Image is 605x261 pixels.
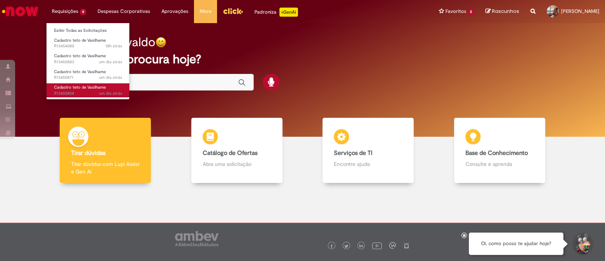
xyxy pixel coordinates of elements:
[171,118,303,183] a: Catálogo de Ofertas Abra uma solicitação
[46,23,130,100] ul: Requisições
[54,84,106,90] span: Cadastro teto de Vasilhame
[334,149,372,157] b: Serviços de TI
[465,149,528,157] b: Base de Conhecimento
[465,160,534,168] p: Consulte e aprenda
[161,8,188,15] span: Aprovações
[98,8,150,15] span: Despesas Corporativas
[445,8,466,15] span: Favoritos
[434,118,566,183] a: Base de Conhecimento Consulte e aprenda
[372,241,382,250] img: logo_footer_youtube.png
[59,53,546,66] h2: O que você procura hoje?
[47,36,130,50] a: Aberto R13454080 : Cadastro teto de Vasilhame
[344,244,348,248] img: logo_footer_twitter.png
[54,75,122,81] span: R13450871
[486,8,519,15] a: Rascunhos
[99,59,122,65] time: 27/08/2025 09:05:39
[469,233,563,255] div: Oi, como posso te ajudar hoje?
[389,242,396,249] img: logo_footer_workplace.png
[47,83,130,97] a: Aberto R13450858 : Cadastro teto de Vasilhame
[330,244,334,248] img: logo_footer_facebook.png
[223,5,243,17] img: click_logo_yellow_360x200.png
[47,52,130,66] a: Aberto R13450883 : Cadastro teto de Vasilhame
[54,91,122,97] span: R13450858
[80,9,86,15] span: 4
[175,231,219,246] img: logo_footer_ambev_rotulo_gray.png
[403,242,410,249] img: logo_footer_naosei.png
[99,75,122,80] time: 27/08/2025 09:02:02
[200,8,211,15] span: More
[99,75,122,80] span: um dia atrás
[99,59,122,65] span: um dia atrás
[359,244,363,248] img: logo_footer_linkedin.png
[54,53,106,59] span: Cadastro teto de Vasilhame
[279,8,298,17] p: +GenAi
[40,118,171,183] a: Tirar dúvidas Tirar dúvidas com Lupi Assist e Gen Ai
[334,160,402,168] p: Encontre ajuda
[302,118,434,183] a: Serviços de TI Encontre ajuda
[71,149,105,157] b: Tirar dúvidas
[54,59,122,65] span: R13450883
[1,4,40,19] img: ServiceNow
[254,8,298,17] div: Padroniza
[203,160,271,168] p: Abra uma solicitação
[155,37,166,48] img: happy-face.png
[99,91,122,96] span: um dia atrás
[203,149,258,157] b: Catálogo de Ofertas
[571,233,594,255] button: Iniciar Conversa de Suporte
[54,69,106,75] span: Cadastro teto de Vasilhame
[468,9,474,15] span: 2
[105,43,122,49] time: 27/08/2025 17:59:02
[47,68,130,82] a: Aberto R13450871 : Cadastro teto de Vasilhame
[71,160,140,175] p: Tirar dúvidas com Lupi Assist e Gen Ai
[52,8,78,15] span: Requisições
[47,27,130,35] a: Exibir Todas as Solicitações
[105,43,122,49] span: 18h atrás
[54,43,122,49] span: R13454080
[492,8,519,15] span: Rascunhos
[561,8,599,14] span: [PERSON_NAME]
[99,91,122,96] time: 27/08/2025 08:58:33
[54,38,106,43] span: Cadastro teto de Vasilhame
